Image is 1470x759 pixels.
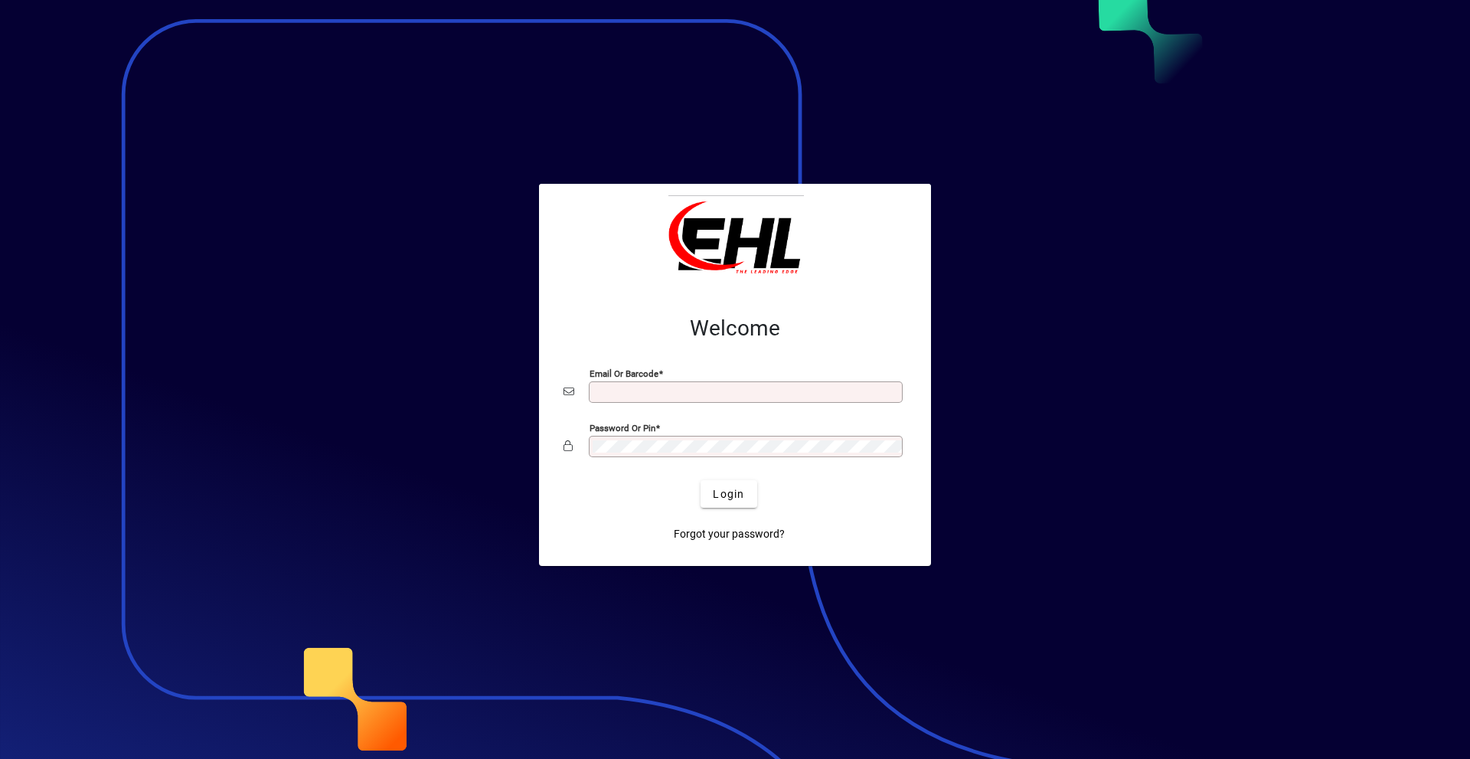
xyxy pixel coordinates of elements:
span: Forgot your password? [674,526,785,542]
a: Forgot your password? [668,520,791,548]
button: Login [701,480,756,508]
span: Login [713,486,744,502]
mat-label: Password or Pin [590,423,655,433]
h2: Welcome [563,316,906,342]
mat-label: Email or Barcode [590,368,658,379]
